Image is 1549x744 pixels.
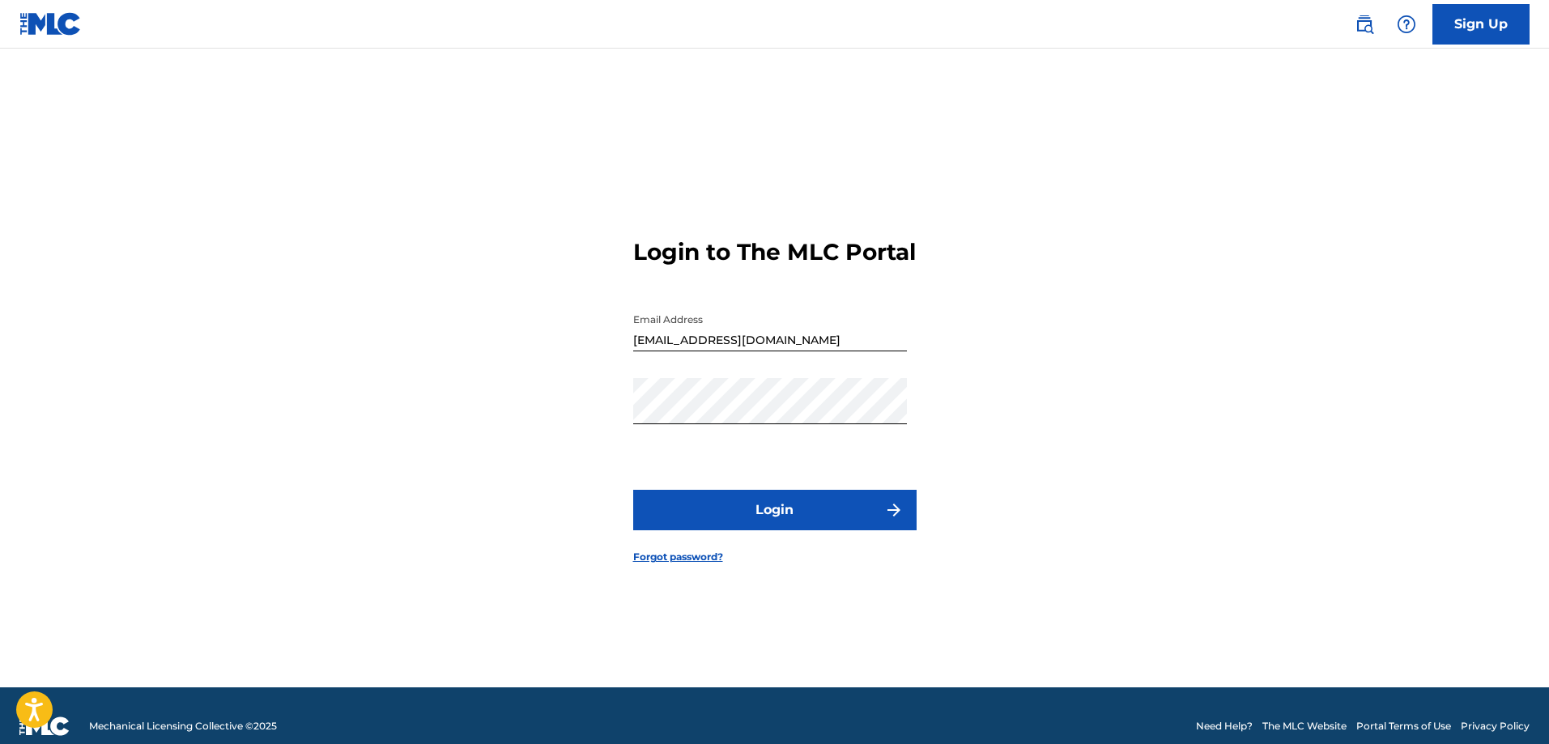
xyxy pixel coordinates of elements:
img: help [1397,15,1416,34]
a: Need Help? [1196,719,1253,733]
span: Mechanical Licensing Collective © 2025 [89,719,277,733]
a: The MLC Website [1262,719,1347,733]
a: Public Search [1348,8,1381,40]
img: f7272a7cc735f4ea7f67.svg [884,500,904,520]
a: Privacy Policy [1461,719,1530,733]
a: Forgot password? [633,550,723,564]
a: Portal Terms of Use [1356,719,1451,733]
img: search [1355,15,1374,34]
img: logo [19,716,70,736]
button: Login [633,490,917,530]
h3: Login to The MLC Portal [633,238,916,266]
img: MLC Logo [19,12,82,36]
div: Help [1390,8,1423,40]
a: Sign Up [1432,4,1530,45]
